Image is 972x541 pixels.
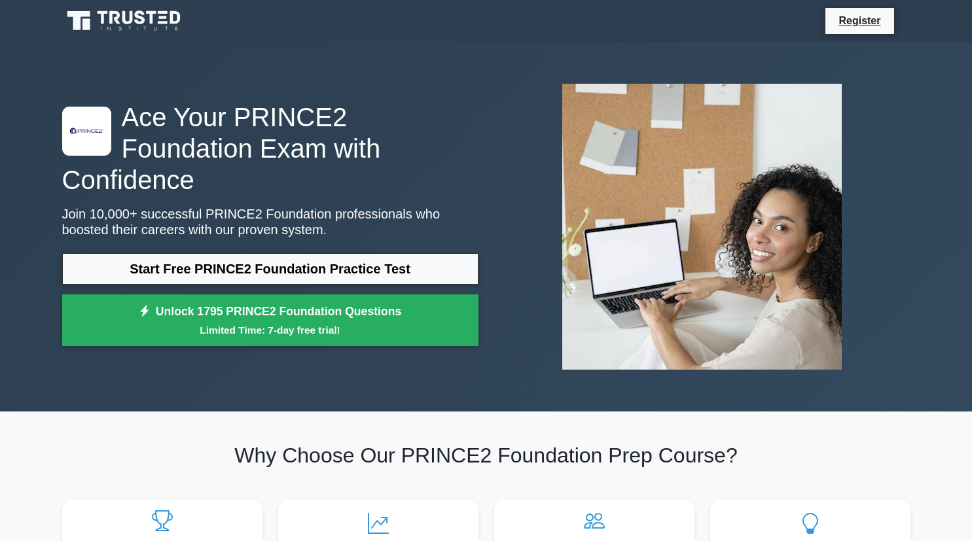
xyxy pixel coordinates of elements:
a: Register [831,12,888,29]
a: Start Free PRINCE2 Foundation Practice Test [62,253,478,285]
small: Limited Time: 7-day free trial! [79,323,462,338]
a: Unlock 1795 PRINCE2 Foundation QuestionsLimited Time: 7-day free trial! [62,294,478,347]
h2: Why Choose Our PRINCE2 Foundation Prep Course? [62,443,910,468]
h1: Ace Your PRINCE2 Foundation Exam with Confidence [62,101,478,196]
p: Join 10,000+ successful PRINCE2 Foundation professionals who boosted their careers with our prove... [62,206,478,237]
